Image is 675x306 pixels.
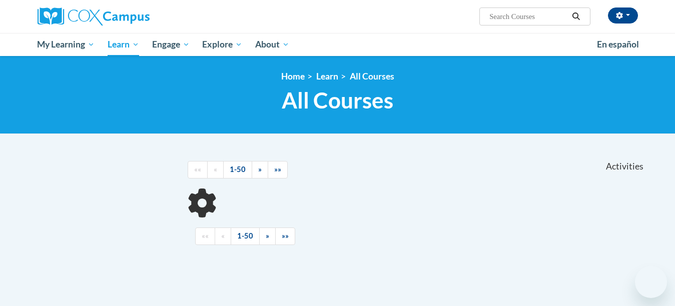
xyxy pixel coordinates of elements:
a: About [249,33,296,56]
span: «« [194,165,201,173]
a: Next [252,161,268,178]
span: En español [597,39,639,49]
a: Learn [101,33,146,56]
a: Explore [196,33,249,56]
a: Home [281,71,305,81]
button: Account Settings [608,7,638,23]
img: Cox Campus [38,7,150,25]
a: My Learning [31,33,102,56]
a: Begining [195,227,215,245]
span: Learn [108,38,139,50]
span: Engage [152,38,190,50]
a: Learn [316,71,338,81]
span: » [266,231,269,240]
span: My Learning [37,38,95,50]
span: »» [274,165,281,173]
a: End [268,161,288,178]
span: « [214,165,217,173]
span: All Courses [282,87,393,113]
a: Begining [188,161,208,178]
iframe: Button to launch messaging window [635,266,667,298]
span: Explore [202,38,242,50]
a: En español [590,34,645,55]
a: Engage [146,33,196,56]
div: Main menu [23,33,653,56]
a: 1-50 [231,227,260,245]
span: » [258,165,262,173]
span: About [255,38,289,50]
a: End [275,227,295,245]
a: Previous [215,227,231,245]
span: »» [282,231,289,240]
a: All Courses [350,71,394,81]
span: «« [202,231,209,240]
a: 1-50 [223,161,252,178]
input: Search Courses [488,10,568,22]
a: Cox Campus [38,7,228,25]
span: Activities [606,161,643,172]
span: « [221,231,225,240]
a: Previous [207,161,224,178]
button: Search [568,10,583,22]
a: Next [259,227,276,245]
